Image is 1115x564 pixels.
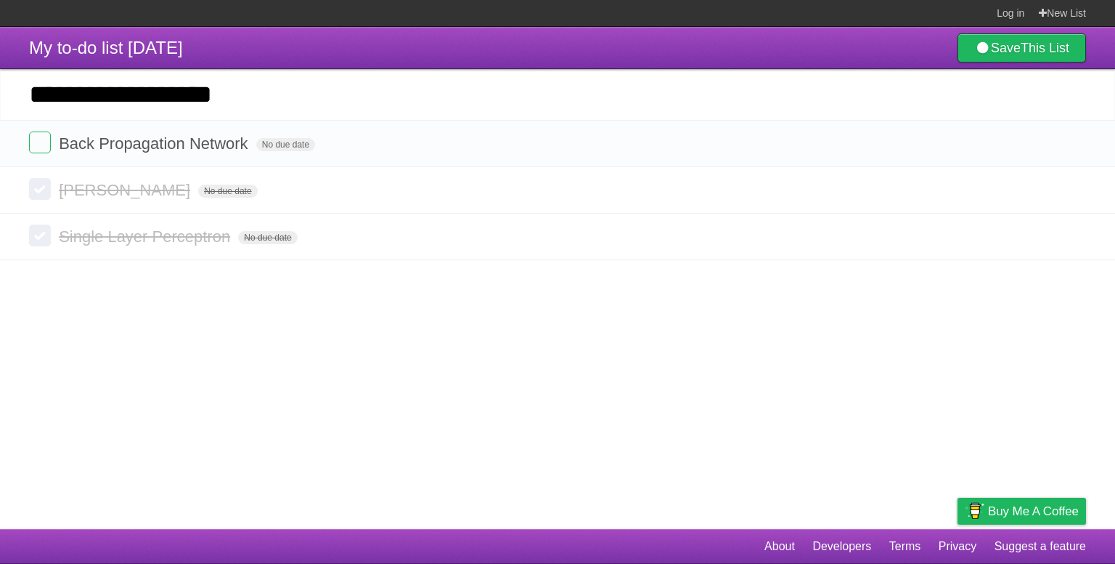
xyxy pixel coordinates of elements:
img: Buy me a coffee [965,499,984,523]
a: About [764,533,795,560]
span: Back Propagation Network [59,134,251,153]
label: Done [29,132,51,153]
span: No due date [238,231,297,244]
a: Developers [812,533,871,560]
a: SaveThis List [957,33,1086,63]
span: My to-do list [DATE] [29,38,183,57]
label: Done [29,225,51,246]
a: Buy me a coffee [957,498,1086,525]
span: [PERSON_NAME] [59,181,194,199]
span: No due date [256,138,315,151]
span: Single Layer Perceptron [59,227,234,246]
b: This List [1021,41,1069,55]
a: Terms [889,533,921,560]
a: Suggest a feature [994,533,1086,560]
span: Buy me a coffee [988,499,1079,524]
a: Privacy [939,533,976,560]
span: No due date [198,185,257,198]
label: Done [29,178,51,200]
